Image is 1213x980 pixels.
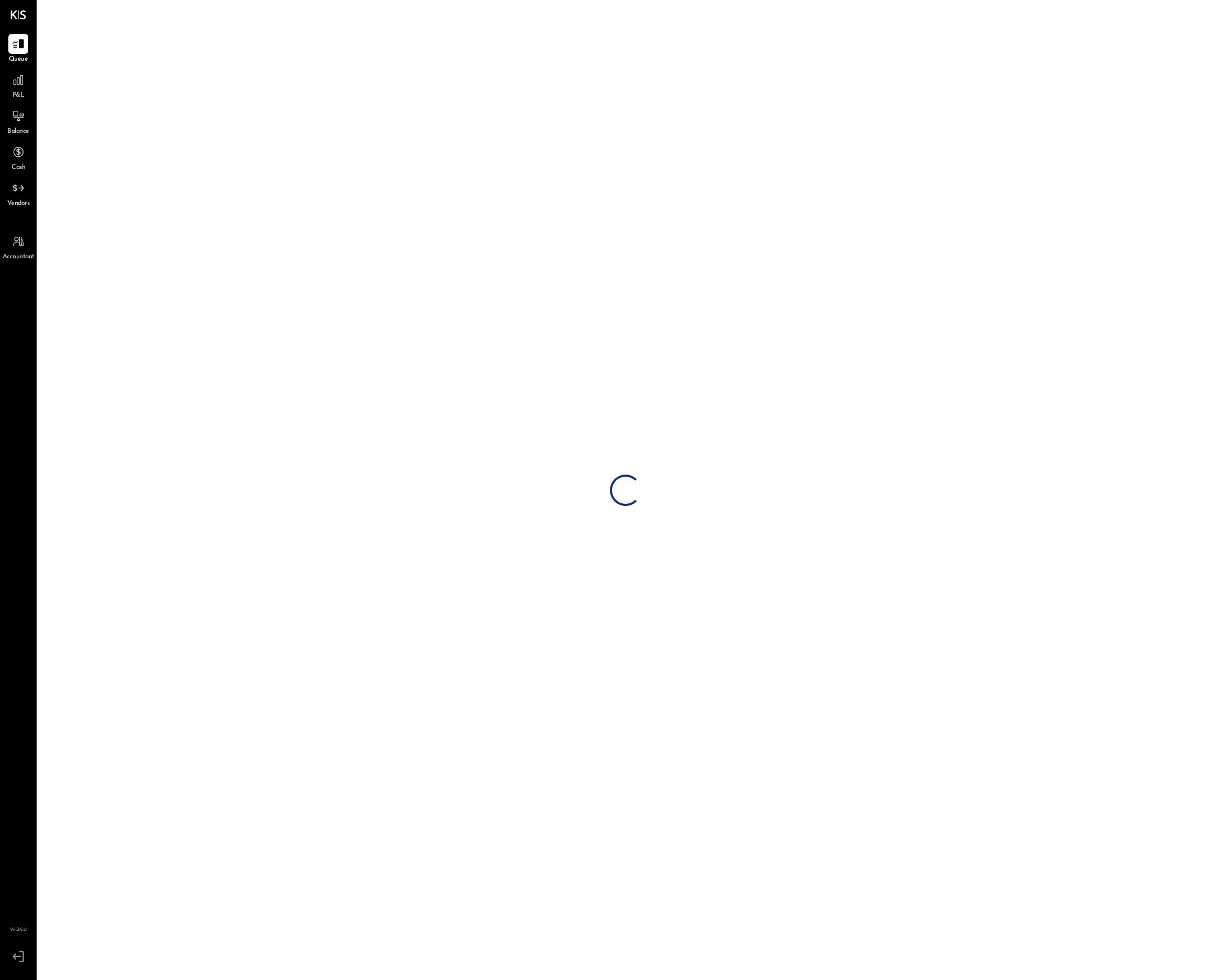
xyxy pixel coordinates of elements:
span: P&L [13,91,25,100]
span: Queue [9,55,28,64]
span: Balance [7,127,29,136]
span: Vendors [7,199,30,209]
a: Vendors [1,178,36,209]
a: Queue [1,34,36,64]
span: Cash [12,163,25,172]
a: Cash [1,142,36,172]
a: Accountant [1,232,36,262]
a: P&L [1,70,36,100]
a: Balance [1,106,36,136]
span: Accountant [3,252,35,262]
